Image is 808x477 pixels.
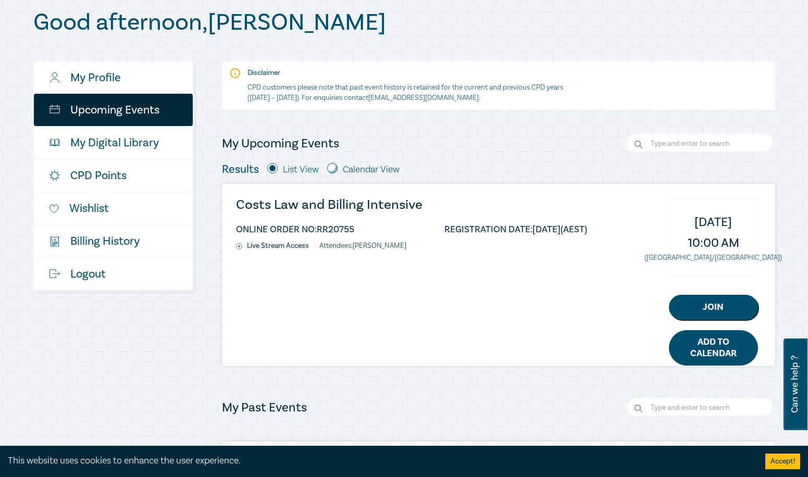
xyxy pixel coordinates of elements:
button: Accept cookies [765,454,800,469]
tspan: $ [52,238,54,243]
a: Add to Calendar [669,330,758,366]
a: Wishlist [34,192,193,224]
li: ONLINE ORDER NO: RR20755 [236,225,354,234]
input: Search [627,397,775,418]
a: CPD Points [34,159,193,192]
div: This website uses cookies to enhance the user experience. [8,454,750,468]
span: Can we help ? [790,345,800,424]
a: [EMAIL_ADDRESS][DOMAIN_NAME] [368,93,479,103]
h1: Good afternoon , [PERSON_NAME] [33,9,775,36]
span: [DATE] [694,212,732,233]
label: List View [283,163,319,177]
a: Join [669,295,758,320]
h5: Results [222,162,259,176]
input: Search [627,133,775,154]
a: $Billing History [34,225,193,257]
label: Calendar View [343,163,400,177]
li: REGISTRATION DATE: [DATE] (AEST) [444,225,587,234]
h4: My Past Events [222,399,307,416]
span: 10:00 AM [688,233,739,254]
strong: Disclaimer [247,68,280,78]
li: Live Stream Access [236,242,319,250]
li: Attendees: [PERSON_NAME] [319,242,406,250]
a: My Digital Library [34,127,193,159]
a: Costs Law and Billing Intensive [236,198,587,212]
a: Upcoming Events [34,94,193,126]
small: ([GEOGRAPHIC_DATA]/[GEOGRAPHIC_DATA]) [644,254,782,262]
a: Logout [34,258,193,290]
p: CPD customers please note that past event history is retained for the current and previous CPD ye... [247,82,568,103]
h4: My Upcoming Events [222,135,339,152]
a: My Profile [34,61,193,94]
